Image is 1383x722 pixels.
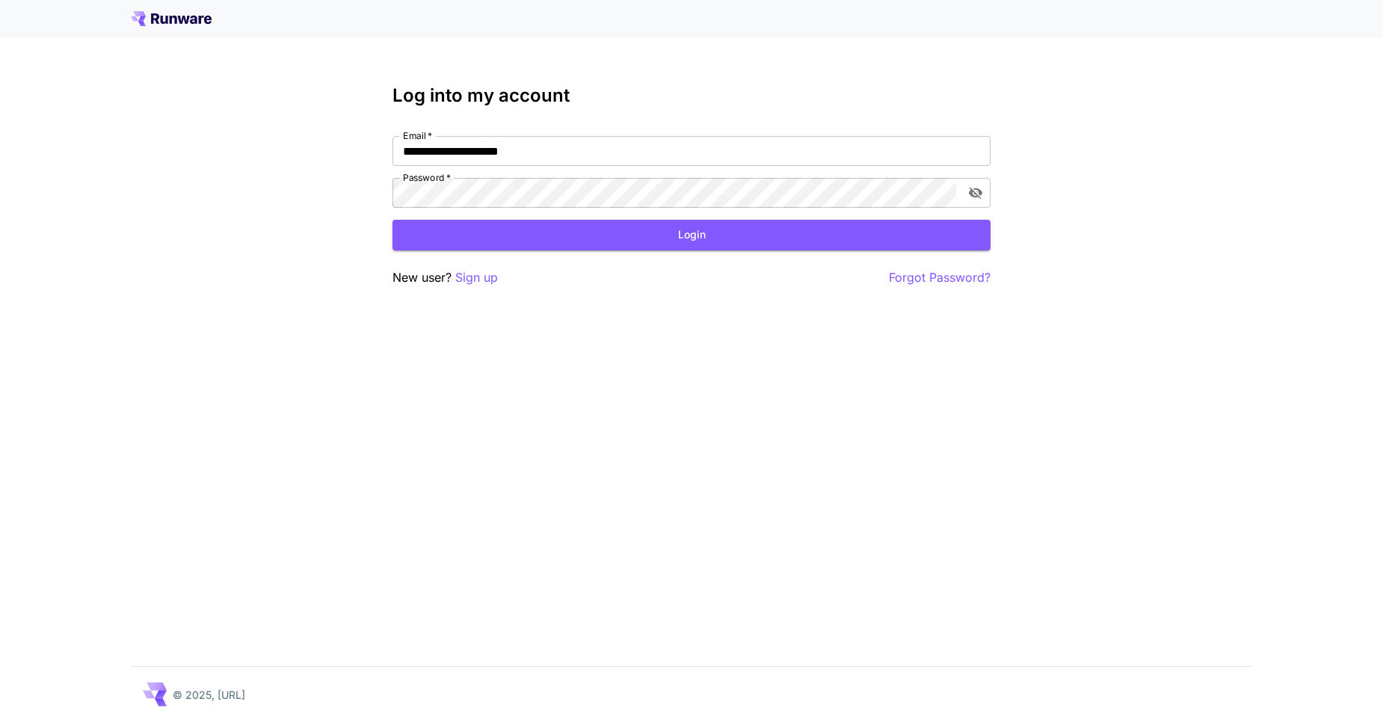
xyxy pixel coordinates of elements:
[889,268,991,287] button: Forgot Password?
[455,268,498,287] button: Sign up
[173,687,245,703] p: © 2025, [URL]
[392,268,498,287] p: New user?
[962,179,989,206] button: toggle password visibility
[392,85,991,106] h3: Log into my account
[392,220,991,250] button: Login
[403,129,432,142] label: Email
[403,171,451,184] label: Password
